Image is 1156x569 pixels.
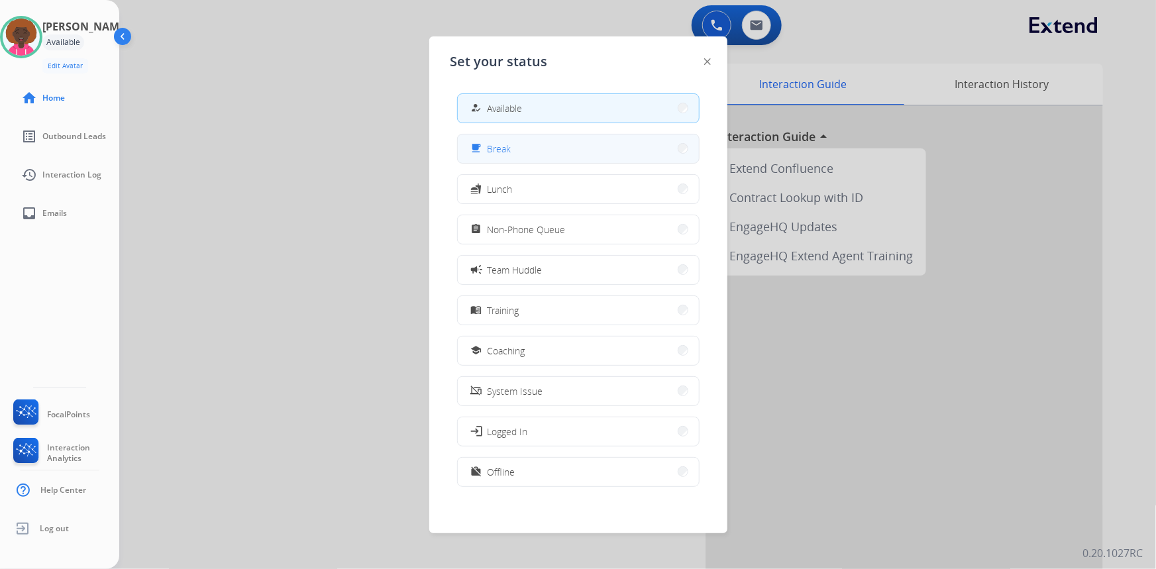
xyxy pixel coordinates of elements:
[458,336,699,365] button: Coaching
[470,143,482,154] mat-icon: free_breakfast
[42,131,106,142] span: Outbound Leads
[21,90,37,106] mat-icon: home
[40,523,69,534] span: Log out
[488,142,511,156] span: Break
[21,167,37,183] mat-icon: history
[42,93,65,103] span: Home
[470,183,482,195] mat-icon: fastfood
[1082,545,1143,561] p: 0.20.1027RC
[470,305,482,316] mat-icon: menu_book
[469,425,482,438] mat-icon: login
[470,466,482,478] mat-icon: work_off
[458,215,699,244] button: Non-Phone Queue
[458,134,699,163] button: Break
[458,256,699,284] button: Team Huddle
[458,377,699,405] button: System Issue
[458,94,699,123] button: Available
[488,425,528,439] span: Logged In
[458,296,699,325] button: Training
[488,263,543,277] span: Team Huddle
[3,19,40,56] img: avatar
[40,485,86,495] span: Help Center
[42,19,129,34] h3: [PERSON_NAME]
[488,101,523,115] span: Available
[458,458,699,486] button: Offline
[488,384,543,398] span: System Issue
[470,103,482,114] mat-icon: how_to_reg
[11,399,90,430] a: FocalPoints
[458,175,699,203] button: Lunch
[42,34,84,50] div: Available
[47,442,119,464] span: Interaction Analytics
[470,345,482,356] mat-icon: school
[488,303,519,317] span: Training
[470,386,482,397] mat-icon: phonelink_off
[21,129,37,144] mat-icon: list_alt
[42,208,67,219] span: Emails
[488,344,525,358] span: Coaching
[11,438,119,468] a: Interaction Analytics
[488,465,515,479] span: Offline
[450,52,548,71] span: Set your status
[704,58,711,65] img: close-button
[470,224,482,235] mat-icon: assignment
[469,263,482,276] mat-icon: campaign
[47,409,90,420] span: FocalPoints
[488,182,513,196] span: Lunch
[42,170,101,180] span: Interaction Log
[458,417,699,446] button: Logged In
[488,223,566,236] span: Non-Phone Queue
[21,205,37,221] mat-icon: inbox
[42,58,88,74] button: Edit Avatar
